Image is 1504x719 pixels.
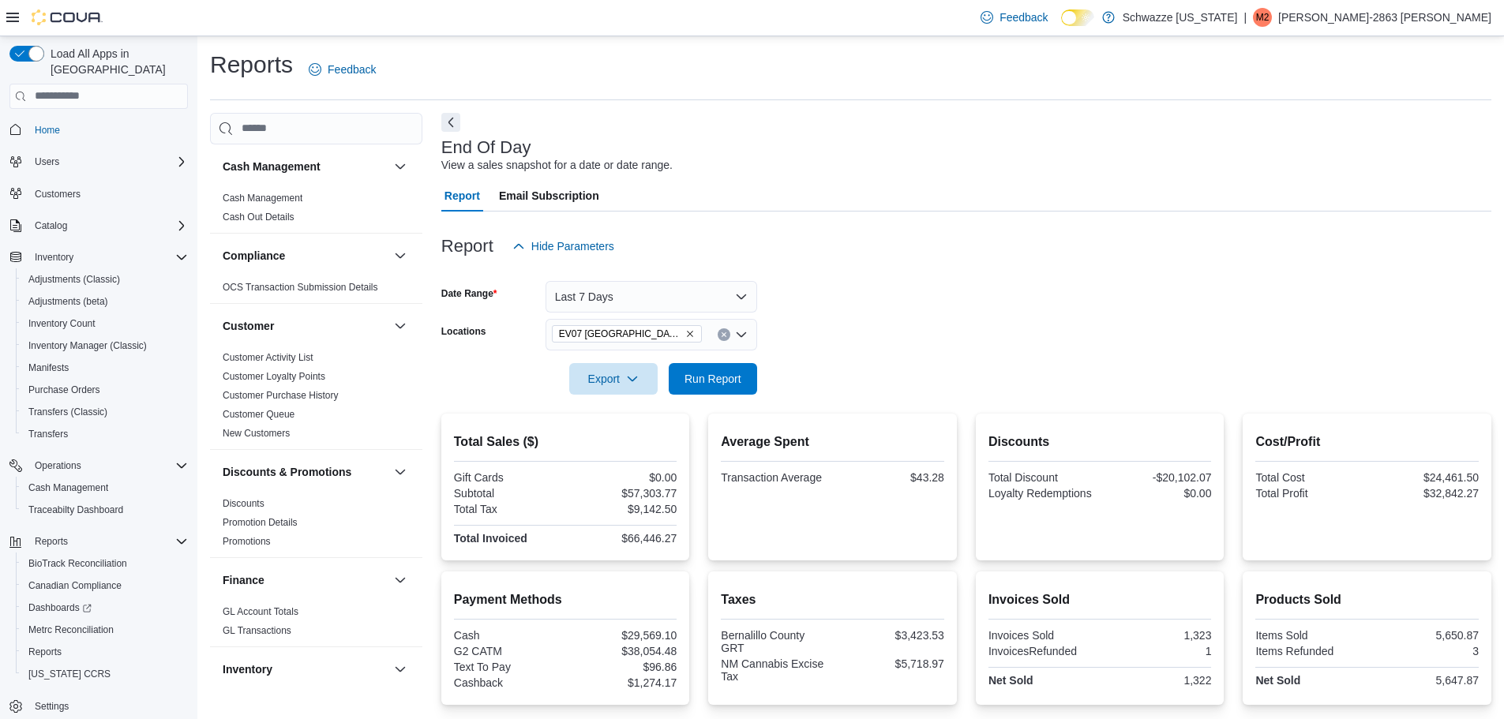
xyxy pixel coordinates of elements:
[16,268,194,290] button: Adjustments (Classic)
[391,462,410,481] button: Discounts & Promotions
[28,557,127,570] span: BioTrack Reconciliation
[28,361,69,374] span: Manifests
[223,389,339,402] span: Customer Purchase History
[16,290,194,313] button: Adjustments (beta)
[721,471,829,484] div: Transaction Average
[22,314,188,333] span: Inventory Count
[35,188,81,200] span: Customers
[1371,487,1479,500] div: $32,842.27
[28,120,188,140] span: Home
[441,138,531,157] h3: End Of Day
[974,2,1054,33] a: Feedback
[28,456,88,475] button: Operations
[1103,674,1211,687] div: 1,322
[223,517,298,528] a: Promotion Details
[16,641,194,663] button: Reports
[988,645,1097,657] div: InvoicesRefunded
[1255,674,1300,687] strong: Net Sold
[1255,645,1363,657] div: Items Refunded
[35,700,69,713] span: Settings
[836,657,944,670] div: $5,718.97
[559,326,682,342] span: EV07 [GEOGRAPHIC_DATA]
[223,516,298,529] span: Promotion Details
[16,619,194,641] button: Metrc Reconciliation
[22,292,114,311] a: Adjustments (beta)
[28,339,147,352] span: Inventory Manager (Classic)
[22,665,188,683] span: Washington CCRS
[444,180,480,212] span: Report
[223,536,271,547] a: Promotions
[735,328,748,341] button: Open list of options
[28,532,188,551] span: Reports
[454,645,562,657] div: G2 CATM
[223,351,313,364] span: Customer Activity List
[454,487,562,500] div: Subtotal
[28,152,188,171] span: Users
[223,318,388,334] button: Customer
[441,113,460,132] button: Next
[35,219,67,232] span: Catalog
[1061,9,1094,26] input: Dark Mode
[454,629,562,642] div: Cash
[16,499,194,521] button: Traceabilty Dashboard
[210,49,293,81] h1: Reports
[546,281,757,313] button: Last 7 Days
[210,348,422,449] div: Customer
[44,46,188,77] span: Load All Apps in [GEOGRAPHIC_DATA]
[16,477,194,499] button: Cash Management
[22,270,188,289] span: Adjustments (Classic)
[22,500,129,519] a: Traceabilty Dashboard
[223,661,388,677] button: Inventory
[223,409,294,420] a: Customer Queue
[441,237,493,256] h3: Report
[223,281,378,294] span: OCS Transaction Submission Details
[28,295,108,308] span: Adjustments (beta)
[1103,487,1211,500] div: $0.00
[22,292,188,311] span: Adjustments (beta)
[568,471,677,484] div: $0.00
[28,428,68,440] span: Transfers
[35,251,73,264] span: Inventory
[35,124,60,137] span: Home
[28,273,120,286] span: Adjustments (Classic)
[441,287,497,300] label: Date Range
[223,625,291,636] a: GL Transactions
[16,379,194,401] button: Purchase Orders
[16,552,194,575] button: BioTrack Reconciliation
[454,503,562,515] div: Total Tax
[28,456,188,475] span: Operations
[22,620,120,639] a: Metrc Reconciliation
[836,471,944,484] div: $43.28
[1255,471,1363,484] div: Total Cost
[569,363,658,395] button: Export
[568,645,677,657] div: $38,054.48
[391,157,410,176] button: Cash Management
[22,642,188,661] span: Reports
[454,471,562,484] div: Gift Cards
[506,230,621,262] button: Hide Parameters
[568,487,677,500] div: $57,303.77
[223,624,291,637] span: GL Transactions
[223,211,294,223] span: Cash Out Details
[568,661,677,673] div: $96.86
[28,121,66,140] a: Home
[223,427,290,440] span: New Customers
[1255,433,1479,451] h2: Cost/Profit
[568,532,677,545] div: $66,446.27
[28,532,74,551] button: Reports
[28,384,100,396] span: Purchase Orders
[16,663,194,685] button: [US_STATE] CCRS
[685,329,695,339] button: Remove EV07 Paradise Hills from selection in this group
[223,605,298,618] span: GL Account Totals
[28,317,96,330] span: Inventory Count
[22,270,126,289] a: Adjustments (Classic)
[28,248,188,267] span: Inventory
[1371,471,1479,484] div: $24,461.50
[3,246,194,268] button: Inventory
[1255,590,1479,609] h2: Products Sold
[210,602,422,646] div: Finance
[28,697,75,716] a: Settings
[22,336,153,355] a: Inventory Manager (Classic)
[1371,629,1479,642] div: 5,650.87
[454,433,677,451] h2: Total Sales ($)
